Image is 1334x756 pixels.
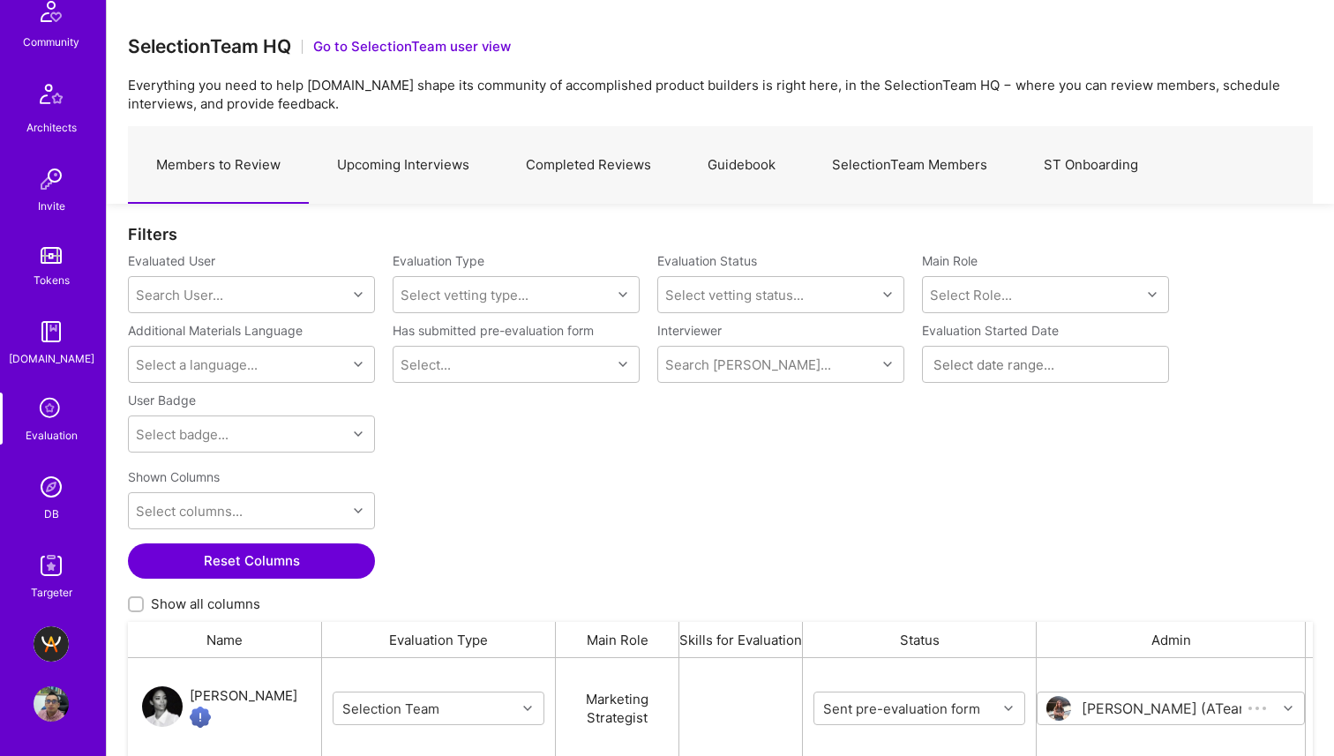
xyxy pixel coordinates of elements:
div: [DOMAIN_NAME] [9,349,94,368]
h3: SelectionTeam HQ [128,35,291,57]
label: Shown Columns [128,468,220,485]
i: icon Chevron [354,290,363,299]
img: tokens [41,247,62,264]
label: Additional Materials Language [128,322,303,339]
img: guide book [34,314,69,349]
a: User Avatar [29,686,73,722]
a: Members to Review [128,127,309,204]
label: Main Role [922,252,1169,269]
i: icon Chevron [523,704,532,713]
div: Main Role [556,622,679,657]
div: Filters [128,225,1313,243]
i: icon Chevron [618,360,627,369]
div: Targeter [31,583,72,602]
div: Search User... [136,286,223,304]
div: Community [23,33,79,51]
button: Reset Columns [128,543,375,579]
span: Show all columns [151,595,260,613]
i: icon Chevron [883,360,892,369]
i: icon Chevron [1284,704,1293,713]
a: Upcoming Interviews [309,127,498,204]
img: High Potential User [190,707,211,728]
div: Select Role... [930,286,1012,304]
i: icon Chevron [354,360,363,369]
i: icon Chevron [354,430,363,438]
div: Skills for Evaluation [679,622,803,657]
a: User Avatar[PERSON_NAME]High Potential User [142,685,297,731]
label: Evaluated User [128,252,375,269]
div: Select a language... [136,356,258,374]
div: Admin [1037,622,1306,657]
i: icon SelectionTeam [34,393,68,426]
div: Evaluation Type [322,622,556,657]
a: SelectionTeam Members [804,127,1015,204]
img: Skill Targeter [34,548,69,583]
label: Has submitted pre-evaluation form [393,322,594,339]
img: Admin Search [34,469,69,505]
label: Interviewer [657,322,904,339]
i: icon Chevron [1004,704,1013,713]
div: Select vetting status... [665,286,804,304]
i: icon Chevron [618,290,627,299]
div: Select vetting type... [401,286,528,304]
button: Go to SelectionTeam user view [313,37,511,56]
div: Tokens [34,271,70,289]
div: Search [PERSON_NAME]... [665,356,831,374]
i: icon Chevron [1148,290,1157,299]
p: Everything you need to help [DOMAIN_NAME] shape its community of accomplished product builders is... [128,76,1313,113]
input: Select date range... [933,356,1158,373]
i: icon Chevron [883,290,892,299]
a: A.Team - Grow A.Team's Community & Demand [29,626,73,662]
div: Select badge... [136,425,229,444]
label: Evaluation Status [657,252,757,269]
img: User Avatar [34,686,69,722]
div: [PERSON_NAME] [190,685,297,707]
div: Invite [38,197,65,215]
label: Evaluation Type [393,252,484,269]
img: User Avatar [1046,696,1071,721]
div: Name [128,622,322,657]
div: Select columns... [136,502,243,520]
div: Status [803,622,1037,657]
div: Architects [26,118,77,137]
div: Evaluation [26,426,78,445]
img: Invite [34,161,69,197]
label: User Badge [128,392,196,408]
a: Guidebook [679,127,804,204]
a: Completed Reviews [498,127,679,204]
a: ST Onboarding [1015,127,1166,204]
i: icon Chevron [354,506,363,515]
div: Select... [401,356,451,374]
img: A.Team - Grow A.Team's Community & Demand [34,626,69,662]
img: Architects [30,76,72,118]
label: Evaluation Started Date [922,322,1169,339]
img: User Avatar [142,686,183,727]
div: DB [44,505,59,523]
